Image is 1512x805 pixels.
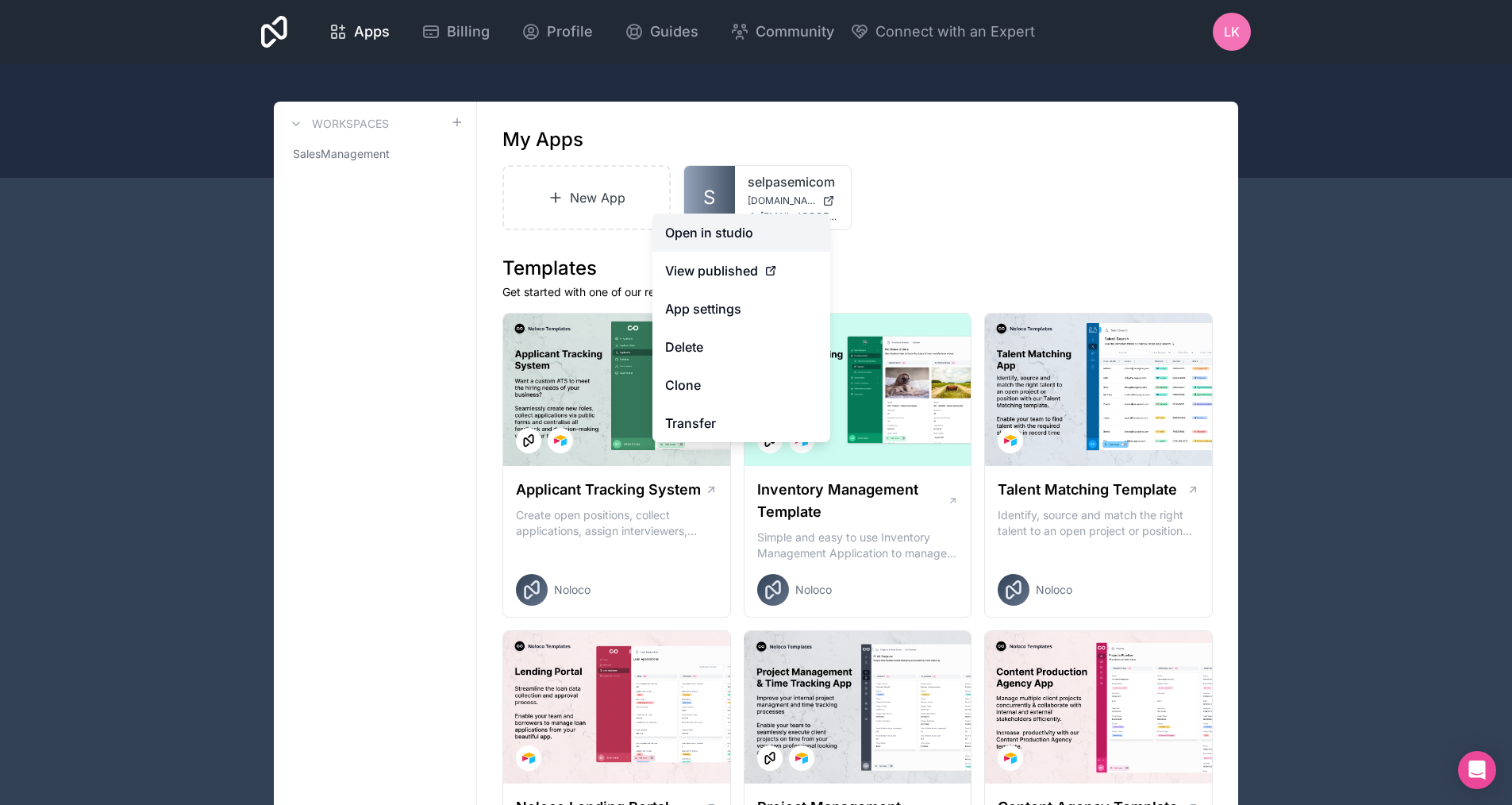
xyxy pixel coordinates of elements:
img: Airtable Logo [554,434,567,447]
a: Workspaces [287,114,389,133]
div: Open Intercom Messenger [1458,751,1496,789]
a: Community [718,14,847,49]
a: Profile [509,14,606,49]
span: Guides [650,21,698,43]
h1: My Apps [502,127,583,152]
p: Create open positions, collect applications, assign interviewers, centralise candidate feedback a... [516,507,718,539]
p: Identify, source and match the right talent to an open project or position with our Talent Matchi... [998,507,1199,539]
img: Airtable Logo [1004,434,1017,447]
span: LK [1224,22,1240,41]
a: App settings [652,290,830,328]
span: S [703,185,715,210]
h1: Inventory Management Template [757,479,948,523]
span: SalesManagement [293,146,390,162]
a: Open in studio [652,214,830,252]
a: Clone [652,366,830,404]
a: S [684,166,735,229]
span: Noloco [795,582,832,598]
span: Profile [547,21,593,43]
h1: Templates [502,256,1213,281]
a: [DOMAIN_NAME] [748,195,838,207]
h1: Talent Matching Template [998,479,1177,501]
span: Noloco [1036,582,1072,598]
span: View published [665,261,758,280]
a: SalesManagement [287,140,464,168]
span: Connect with an Expert [875,21,1035,43]
a: View published [652,252,830,290]
a: New App [502,165,671,230]
a: Billing [409,14,502,49]
span: Noloco [554,582,591,598]
p: Simple and easy to use Inventory Management Application to manage your stock, orders and Manufact... [757,530,959,561]
a: Guides [612,14,711,49]
span: Billing [447,21,490,43]
a: Apps [316,14,402,49]
span: [EMAIL_ADDRESS][DOMAIN_NAME] [760,210,838,223]
button: Delete [652,328,830,366]
a: Transfer [652,404,830,442]
h1: Applicant Tracking System [516,479,701,501]
p: Get started with one of our ready-made templates [502,284,1213,300]
span: Community [756,21,834,43]
img: Airtable Logo [1004,752,1017,765]
img: Airtable Logo [522,752,535,765]
button: Connect with an Expert [850,21,1035,43]
a: selpasemicom [748,172,838,191]
img: Airtable Logo [795,752,808,765]
span: Apps [354,21,390,43]
h3: Workspaces [312,116,389,132]
span: [DOMAIN_NAME] [748,195,816,207]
